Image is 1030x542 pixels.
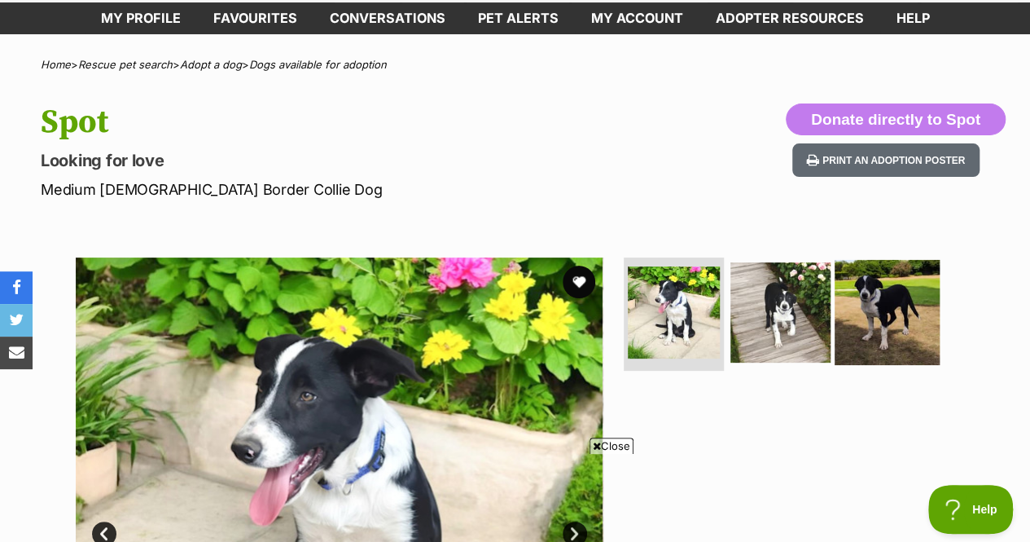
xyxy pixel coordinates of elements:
iframe: Advertisement [219,460,812,534]
img: Photo of Spot [835,259,940,364]
a: Adopt a dog [180,58,242,71]
a: Pet alerts [462,2,575,34]
p: Looking for love [41,149,629,172]
span: Close [590,438,633,454]
a: Dogs available for adoption [249,58,387,71]
a: Help [880,2,946,34]
a: conversations [313,2,462,34]
a: Rescue pet search [78,58,173,71]
a: Favourites [197,2,313,34]
iframe: Help Scout Beacon - Open [928,485,1014,534]
button: Print an adoption poster [792,143,980,177]
h1: Spot [41,104,629,141]
a: My profile [85,2,197,34]
a: Home [41,58,71,71]
img: Photo of Spot [730,262,831,363]
button: Donate directly to Spot [786,104,1006,136]
a: Adopter resources [699,2,880,34]
img: Photo of Spot [628,267,720,359]
p: Medium [DEMOGRAPHIC_DATA] Border Collie Dog [41,178,629,200]
a: My account [575,2,699,34]
button: favourite [563,266,595,298]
